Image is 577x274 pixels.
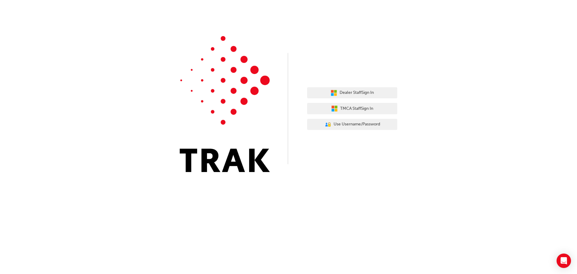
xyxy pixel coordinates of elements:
button: Dealer StaffSign In [307,87,397,99]
span: TMCA Staff Sign In [340,105,373,112]
div: Open Intercom Messenger [557,254,571,268]
button: Use Username/Password [307,119,397,130]
span: Use Username/Password [334,121,380,128]
button: TMCA StaffSign In [307,103,397,114]
span: Dealer Staff Sign In [340,89,374,96]
img: Trak [180,36,270,172]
